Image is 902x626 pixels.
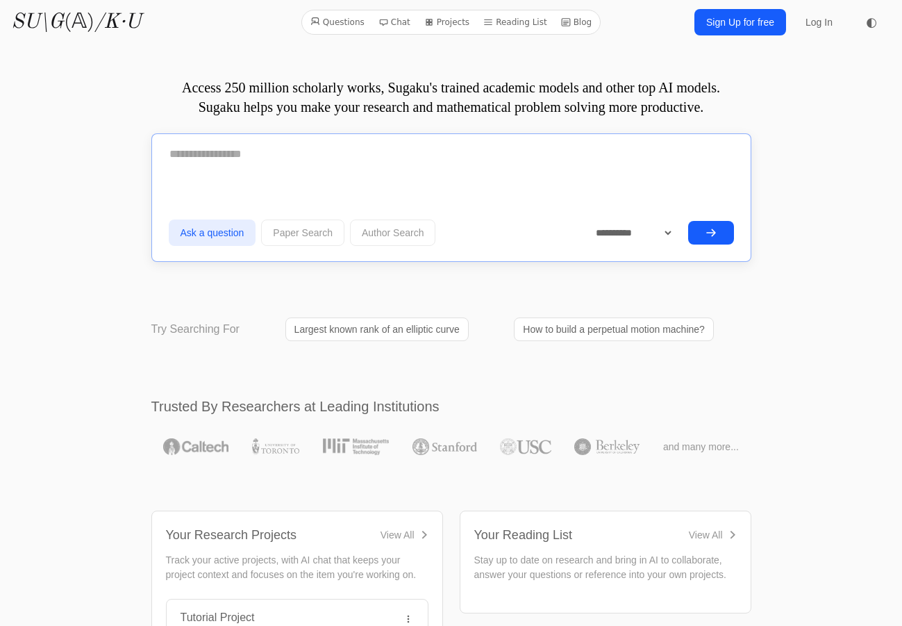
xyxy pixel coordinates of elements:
[350,220,436,246] button: Author Search
[858,8,885,36] button: ◐
[381,528,428,542] a: View All
[261,220,344,246] button: Paper Search
[252,438,299,455] img: University of Toronto
[694,9,786,35] a: Sign Up for free
[514,318,714,341] a: How to build a perpetual motion machine?
[419,13,475,31] a: Projects
[474,525,572,545] div: Your Reading List
[797,10,841,35] a: Log In
[305,13,370,31] a: Questions
[412,438,477,455] img: Stanford
[689,528,737,542] a: View All
[151,78,751,117] p: Access 250 million scholarly works, Sugaku's trained academic models and other top AI models. Sug...
[151,321,240,338] p: Try Searching For
[11,12,64,33] i: SU\G
[94,12,141,33] i: /K·U
[169,220,256,246] button: Ask a question
[474,553,737,582] p: Stay up to date on research and bring in AI to collaborate, answer your questions or reference in...
[500,438,551,455] img: USC
[181,611,255,623] a: Tutorial Project
[663,440,739,454] span: and many more...
[166,553,428,582] p: Track your active projects, with AI chat that keeps your project context and focuses on the item ...
[478,13,553,31] a: Reading List
[151,397,751,416] h2: Trusted By Researchers at Leading Institutions
[11,10,141,35] a: SU\G(𝔸)/K·U
[166,525,297,545] div: Your Research Projects
[556,13,598,31] a: Blog
[373,13,416,31] a: Chat
[285,318,469,341] a: Largest known rank of an elliptic curve
[689,528,723,542] div: View All
[866,16,877,28] span: ◐
[381,528,415,542] div: View All
[163,438,228,455] img: Caltech
[574,438,640,455] img: UC Berkeley
[323,438,389,455] img: MIT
